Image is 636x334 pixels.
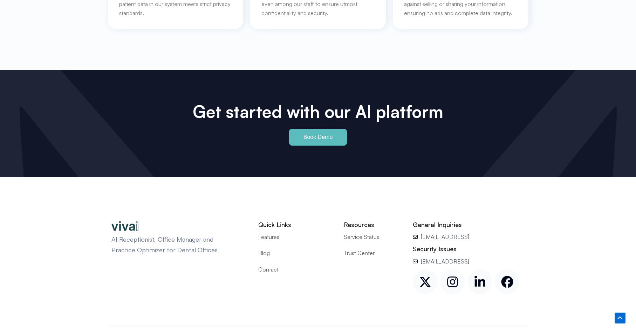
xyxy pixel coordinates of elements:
[258,248,333,258] a: Blog
[344,232,402,241] a: Service Status
[413,221,525,229] h2: General Inquiries
[413,245,525,253] h2: Security Issues
[344,248,375,258] span: Trust Center
[419,257,469,266] span: [EMAIL_ADDRESS]
[289,129,347,146] a: Book Demo
[258,221,333,229] h2: Quick Links
[413,257,525,266] a: [EMAIL_ADDRESS]
[413,232,525,241] a: [EMAIL_ADDRESS]
[303,134,333,140] span: Book Demo
[344,232,379,241] span: Service Status
[258,232,279,241] span: Features
[258,248,270,258] span: Blog
[175,101,462,122] h2: Get started with our Al platform
[419,232,469,241] span: [EMAIL_ADDRESS]
[111,234,234,255] p: AI Receptionist, Office Manager and Practice Optimizer for Dental Offices
[258,265,279,274] span: Contact
[258,265,333,274] a: Contact
[258,232,333,241] a: Features
[344,221,402,229] h2: Resources
[344,248,402,258] a: Trust Center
